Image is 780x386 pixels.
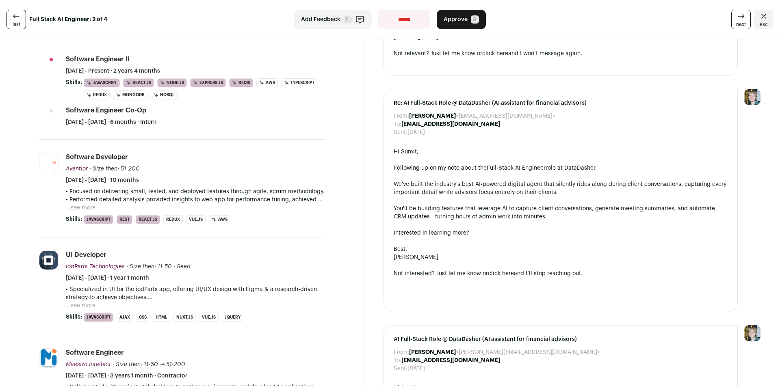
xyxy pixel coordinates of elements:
[394,356,401,364] dt: To:
[66,372,188,380] span: [DATE] - [DATE] · 3 years 1 month · Contractor
[66,250,106,259] div: UI Developer
[153,313,170,322] li: HTML
[394,50,728,58] div: Not relevant? Just let me know or and I won’t message again.
[394,148,728,156] div: Hi Sumit,
[66,196,325,204] p: • Performed detailed analysis provided insights to web app for performance tuning, achieved a 30%...
[190,78,226,87] li: Express.js
[66,302,95,310] button: ...see more
[394,335,728,343] span: AI Full-Stack Role @ DataDasher (AI assistant for financial advisors)
[444,15,468,24] span: Approve
[409,112,555,120] dd: <[EMAIL_ADDRESS][DOMAIN_NAME]>
[301,15,340,24] span: Add Feedback
[66,166,88,172] span: Aventior
[117,313,133,322] li: Ajax
[407,128,425,136] dd: [DATE]
[66,188,325,196] p: • Focused on delivering small, tested, and deployed features through agile, scrum methodology.
[66,176,139,184] span: [DATE] - [DATE] · 10 months
[186,215,206,224] li: Vue.js
[117,215,132,224] li: REST
[84,78,120,87] li: JavaScript
[471,15,479,24] span: A
[39,250,58,271] img: 294e2b0e5e0c199a5c99b7ba0c3f7695c0d87d7c54b68ab6112e4492d63a8aaf.jpg
[173,313,196,322] li: Nuxt.js
[487,165,546,171] a: Full-Stack AI Engineer
[66,78,82,86] span: Skills:
[66,204,95,212] button: ...see more
[229,78,253,87] li: Redis
[394,364,407,373] dt: Sent:
[394,270,728,278] div: Not interested? Just let me know or and I’ll stop reaching out.
[409,113,456,119] b: [PERSON_NAME]
[731,10,751,29] a: next
[409,348,600,356] dd: <[PERSON_NAME][EMAIL_ADDRESS][DOMAIN_NAME]>
[66,215,82,223] span: Skills:
[29,15,107,24] strong: Full Stack AI Engineer: 2 of 4
[6,10,26,29] a: last
[39,349,58,367] img: a14b1074c5d41be0df9ebc6b54926a74feff3e25faf5a40f4d7bc61dda298d21.jpg
[151,91,178,99] li: NoSQL
[66,153,128,162] div: Software Developer
[344,15,352,24] span: F
[754,10,773,29] a: Close
[66,285,325,302] p: • Specialized in UI for the iodParts app, offering UI/UX design with Figma & a research-driven st...
[394,99,728,107] span: Re: AI Full-Stack Role @ DataDasher (AI assistant for financial advisors)
[157,78,187,87] li: Node.js
[89,166,140,172] span: · Size then: 51-200
[488,271,514,276] a: click here
[409,349,456,355] b: [PERSON_NAME]
[744,89,760,105] img: 6494470-medium_jpg
[66,264,125,270] span: iodParts Technologies
[394,229,728,237] div: Interested in learning more?
[394,245,728,253] div: Best,
[113,91,147,99] li: MongoDB
[394,120,401,128] dt: To:
[281,78,317,87] li: TypeScript
[437,10,486,29] button: Approve A
[401,358,500,363] b: [EMAIL_ADDRESS][DOMAIN_NAME]
[66,348,124,357] div: Software Engineer
[394,112,409,120] dt: From:
[66,274,149,282] span: [DATE] - [DATE] · 1 year 1 month
[256,78,278,87] li: AWS
[39,161,58,164] img: 9f107e36d48ea15da73c74e6f82490ba32ace07ebe8051ca8925eeef96d7b4d5.png
[66,362,111,367] span: Maestro Intellect
[13,21,20,28] span: last
[394,164,728,172] div: Following up on my note about the role at DataDasher.
[407,364,425,373] dd: [DATE]
[199,313,219,322] li: Vue.js
[222,313,243,322] li: jQuery
[401,121,500,127] b: [EMAIL_ADDRESS][DOMAIN_NAME]
[136,313,149,322] li: CSS
[736,21,746,28] span: next
[66,106,146,115] div: Software Engineer Co-Op
[84,215,113,224] li: JavaScript
[394,128,407,136] dt: Sent:
[84,313,113,322] li: JavaScript
[123,78,154,87] li: React.js
[394,253,728,261] div: [PERSON_NAME]
[177,264,191,270] span: Seed
[760,21,768,28] span: esc
[394,348,409,356] dt: From:
[744,325,760,341] img: 6494470-medium_jpg
[163,215,183,224] li: Redux
[394,205,728,221] div: You'll be building features that leverage AI to capture client conversations, generate meeting su...
[66,55,130,64] div: Software Engineer II
[209,215,230,224] li: AWS
[482,51,508,56] a: click here
[66,313,82,321] span: Skills:
[126,264,172,270] span: · Size then: 11-50
[294,10,372,29] button: Add Feedback F
[84,91,110,99] li: Redux
[173,263,175,271] span: ·
[136,215,160,224] li: React.js
[394,180,728,196] div: We've built the industry's best AI-powered digital agent that silently rides along during client ...
[66,118,157,126] span: [DATE] - [DATE] · 6 months · Intern
[113,362,185,367] span: · Size then: 11-50 → 51-200
[66,67,160,75] span: [DATE] - Present · 2 years 4 months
